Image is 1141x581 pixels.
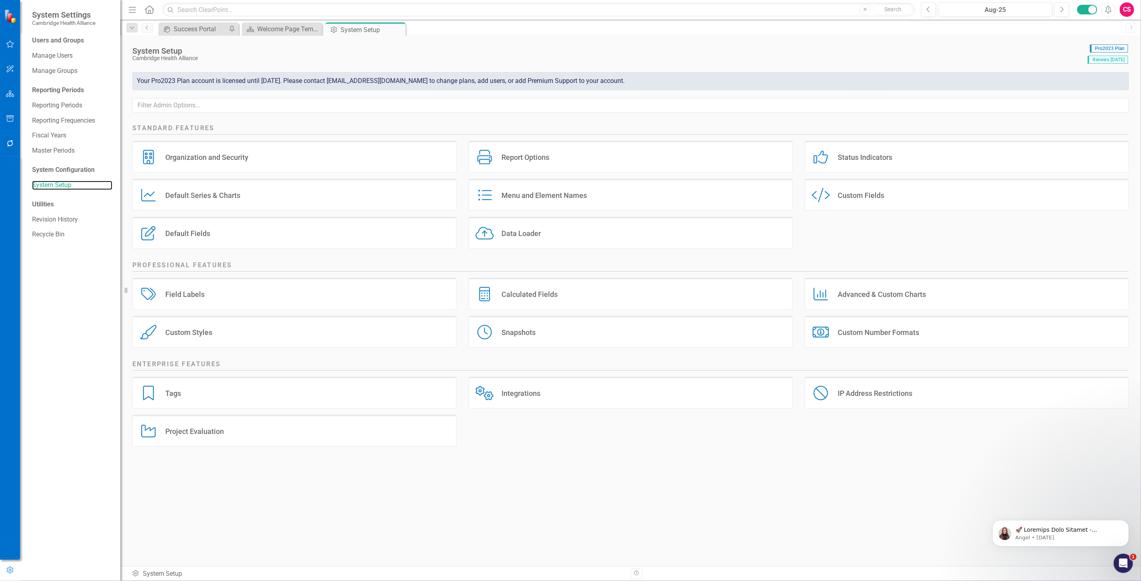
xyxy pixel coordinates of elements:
[165,389,181,398] div: Tags
[981,503,1141,559] iframe: Intercom notifications message
[32,215,112,224] a: Revision History
[257,24,320,34] div: Welcome Page Template
[132,124,1129,135] h2: Standard Features
[162,3,915,17] input: Search ClearPoint...
[132,98,1129,113] input: Filter Admin Options...
[32,165,112,175] div: System Configuration
[244,24,320,34] a: Welcome Page Template
[1120,2,1134,17] button: CS
[132,55,1084,61] div: Cambridge Health Alliance
[32,67,112,76] a: Manage Groups
[838,191,884,200] div: Custom Fields
[32,20,95,26] small: Cambridge Health Alliance
[32,101,112,110] a: Reporting Periods
[174,24,227,34] div: Success Portal
[132,569,625,579] div: System Setup
[341,25,404,35] div: System Setup
[1114,554,1133,573] iframe: Intercom live chat
[32,230,112,239] a: Recycle Bin
[501,290,558,299] div: Calculated Fields
[938,2,1052,17] button: Aug-25
[32,181,112,190] a: System Setup
[132,46,1084,55] div: System Setup
[501,389,540,398] div: Integrations
[165,191,240,200] div: Default Series & Charts
[165,153,248,162] div: Organization and Security
[501,328,536,337] div: Snapshots
[132,72,1129,90] div: Your Pro2023 Plan account is licensed until [DATE]. Please contact [EMAIL_ADDRESS][DOMAIN_NAME] t...
[32,36,112,45] div: Users and Groups
[32,146,112,155] a: Master Periods
[165,290,205,299] div: Field Labels
[32,51,112,61] a: Manage Users
[32,200,112,209] div: Utilities
[4,9,18,23] img: ClearPoint Strategy
[132,360,1129,371] h2: Enterprise Features
[501,191,587,200] div: Menu and Element Names
[501,229,541,238] div: Data Loader
[838,328,919,337] div: Custom Number Formats
[838,389,912,398] div: IP Address Restrictions
[838,153,892,162] div: Status Indicators
[1130,554,1137,560] span: 1
[165,229,210,238] div: Default Fields
[165,328,212,337] div: Custom Styles
[1088,56,1128,64] span: Renews [DATE]
[1090,44,1128,52] span: Pro2023 Plan
[873,4,913,15] button: Search
[32,131,112,140] a: Fiscal Years
[32,86,112,95] div: Reporting Periods
[160,24,227,34] a: Success Portal
[132,261,1129,272] h2: Professional Features
[501,153,549,162] div: Report Options
[884,6,901,12] span: Search
[165,427,224,436] div: Project Evaluation
[32,116,112,125] a: Reporting Frequencies
[32,10,95,20] span: System Settings
[941,5,1050,15] div: Aug-25
[838,290,926,299] div: Advanced & Custom Charts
